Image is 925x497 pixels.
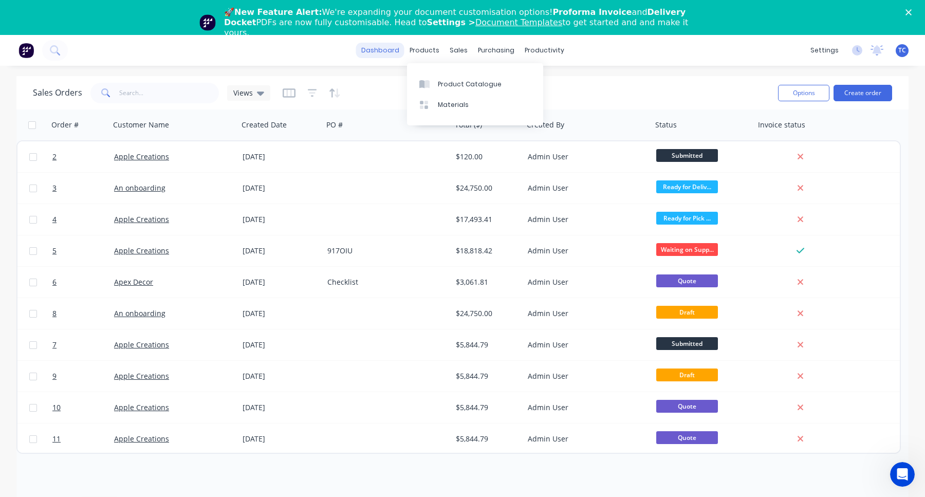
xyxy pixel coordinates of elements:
[233,87,253,98] span: Views
[528,402,642,413] div: Admin User
[113,120,169,130] div: Customer Name
[243,340,319,350] div: [DATE]
[114,434,169,444] a: Apple Creations
[427,17,562,27] b: Settings >
[242,120,287,130] div: Created Date
[114,277,153,287] a: Apex Decor
[52,361,114,392] a: 9
[52,183,57,193] span: 3
[656,306,718,319] span: Draft
[834,85,892,101] button: Create order
[114,402,169,412] a: Apple Creations
[52,392,114,423] a: 10
[243,277,319,287] div: [DATE]
[456,402,516,413] div: $5,844.79
[356,43,404,58] a: dashboard
[656,400,718,413] span: Quote
[52,308,57,319] span: 8
[656,431,718,444] span: Quote
[805,43,844,58] div: settings
[243,434,319,444] div: [DATE]
[243,183,319,193] div: [DATE]
[114,214,169,224] a: Apple Creations
[52,277,57,287] span: 6
[656,369,718,381] span: Draft
[114,183,165,193] a: An onboarding
[456,371,516,381] div: $5,844.79
[243,308,319,319] div: [DATE]
[327,246,441,256] div: 917OIU
[656,149,718,162] span: Submitted
[224,7,709,38] div: 🚀 We're expanding your document customisation options! and PDFs are now fully customisable. Head ...
[890,462,915,487] iframe: Intercom live chat
[243,152,319,162] div: [DATE]
[528,277,642,287] div: Admin User
[528,152,642,162] div: Admin User
[528,434,642,444] div: Admin User
[114,152,169,161] a: Apple Creations
[52,340,57,350] span: 7
[758,120,805,130] div: Invoice status
[456,246,516,256] div: $18,818.42
[52,235,114,266] a: 5
[528,183,642,193] div: Admin User
[528,371,642,381] div: Admin User
[473,43,520,58] div: purchasing
[119,83,219,103] input: Search...
[656,274,718,287] span: Quote
[407,73,543,94] a: Product Catalogue
[52,298,114,329] a: 8
[326,120,343,130] div: PO #
[327,277,441,287] div: Checklist
[52,329,114,360] a: 7
[438,80,502,89] div: Product Catalogue
[898,46,906,55] span: TC
[656,243,718,256] span: Waiting on Supp...
[905,9,916,15] div: Close
[52,267,114,298] a: 6
[52,424,114,454] a: 11
[52,214,57,225] span: 4
[52,246,57,256] span: 5
[52,371,57,381] span: 9
[243,402,319,413] div: [DATE]
[456,277,516,287] div: $3,061.81
[224,7,686,27] b: Delivery Docket
[114,340,169,349] a: Apple Creations
[552,7,632,17] b: Proforma Invoice
[456,152,516,162] div: $120.00
[51,120,79,130] div: Order #
[456,183,516,193] div: $24,750.00
[528,214,642,225] div: Admin User
[243,371,319,381] div: [DATE]
[407,95,543,115] a: Materials
[528,340,642,350] div: Admin User
[33,88,82,98] h1: Sales Orders
[438,100,469,109] div: Materials
[475,17,562,27] a: Document Templates
[656,337,718,350] span: Submitted
[114,308,165,318] a: An onboarding
[778,85,829,101] button: Options
[456,308,516,319] div: $24,750.00
[234,7,322,17] b: New Feature Alert:
[456,214,516,225] div: $17,493.41
[528,246,642,256] div: Admin User
[528,308,642,319] div: Admin User
[456,434,516,444] div: $5,844.79
[114,246,169,255] a: Apple Creations
[52,434,61,444] span: 11
[243,246,319,256] div: [DATE]
[52,204,114,235] a: 4
[52,141,114,172] a: 2
[656,180,718,193] span: Ready for Deliv...
[199,14,216,31] img: Profile image for Team
[52,173,114,204] a: 3
[114,371,169,381] a: Apple Creations
[456,340,516,350] div: $5,844.79
[655,120,677,130] div: Status
[520,43,569,58] div: productivity
[52,152,57,162] span: 2
[445,43,473,58] div: sales
[18,43,34,58] img: Factory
